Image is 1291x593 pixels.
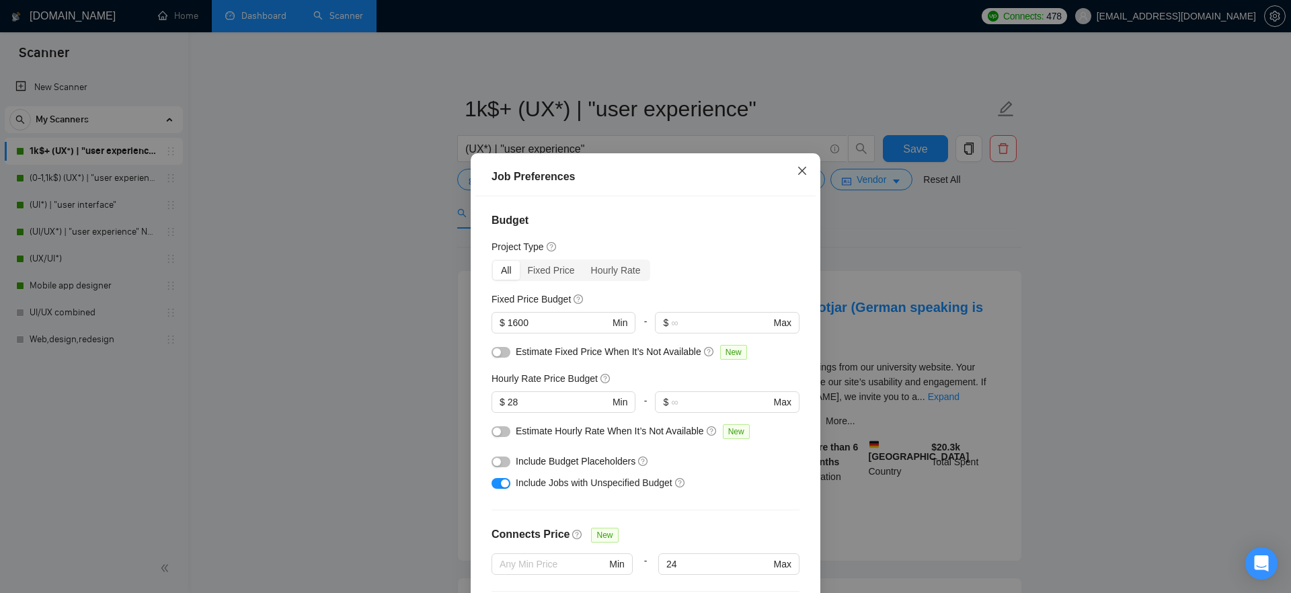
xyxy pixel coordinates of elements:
span: question-circle [574,294,584,305]
input: 0 [508,395,610,409]
div: - [635,312,655,344]
span: question-circle [600,373,611,384]
span: question-circle [547,241,557,252]
span: Min [613,395,628,409]
span: question-circle [704,346,715,357]
span: Max [774,315,791,330]
span: Max [774,395,791,409]
span: Estimate Hourly Rate When It’s Not Available [516,426,704,436]
input: ∞ [671,315,771,330]
h5: Hourly Rate Price Budget [492,371,598,386]
h4: Budget [492,212,799,229]
h5: Fixed Price Budget [492,292,571,307]
span: question-circle [707,426,717,436]
button: Close [784,153,820,190]
h5: Project Type [492,239,544,254]
input: ∞ [671,395,771,409]
span: $ [663,395,668,409]
input: Any Min Price [500,557,607,571]
span: New [723,424,750,439]
span: Min [613,315,628,330]
span: Max [774,557,791,571]
span: close [797,165,808,176]
input: Any Max Price [666,557,771,571]
span: Include Jobs with Unspecified Budget [516,477,672,488]
div: All [493,261,520,280]
span: $ [500,315,505,330]
input: 0 [508,315,610,330]
span: Estimate Fixed Price When It’s Not Available [516,346,701,357]
div: Fixed Price [520,261,583,280]
div: Open Intercom Messenger [1245,547,1278,580]
span: question-circle [675,477,686,488]
span: $ [500,395,505,409]
span: question-circle [572,529,583,540]
span: question-circle [638,456,649,467]
div: Hourly Rate [583,261,649,280]
span: $ [663,315,668,330]
span: Include Budget Placeholders [516,456,635,467]
span: Min [609,557,625,571]
div: - [633,553,658,591]
span: New [591,528,618,543]
h4: Connects Price [492,526,570,543]
div: Job Preferences [492,169,799,185]
span: New [720,345,747,360]
div: - [635,391,655,424]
